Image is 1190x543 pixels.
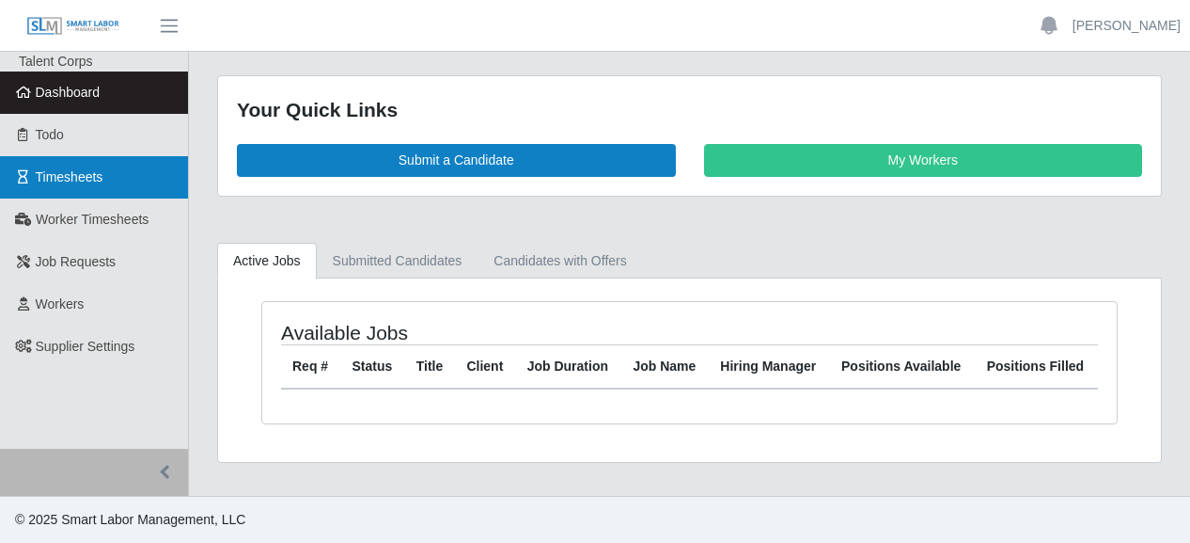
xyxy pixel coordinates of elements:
a: Submitted Candidates [317,243,478,279]
a: Candidates with Offers [478,243,642,279]
span: Dashboard [36,85,101,100]
th: Positions Filled [976,344,1098,389]
th: Status [340,344,404,389]
a: Submit a Candidate [237,144,676,177]
th: Positions Available [830,344,976,389]
img: SLM Logo [26,16,120,37]
th: Title [405,344,456,389]
span: Timesheets [36,169,103,184]
span: Talent Corps [19,54,93,69]
span: Supplier Settings [36,339,135,354]
th: Req # [281,344,340,389]
th: Client [455,344,515,389]
h4: Available Jobs [281,321,605,344]
a: Active Jobs [217,243,317,279]
span: Todo [36,127,64,142]
span: Workers [36,296,85,311]
span: Job Requests [36,254,117,269]
a: My Workers [704,144,1143,177]
div: Your Quick Links [237,95,1142,125]
th: Hiring Manager [709,344,830,389]
span: © 2025 Smart Labor Management, LLC [15,512,245,527]
th: Job Duration [516,344,622,389]
span: Worker Timesheets [36,212,149,227]
a: [PERSON_NAME] [1073,16,1181,36]
th: Job Name [621,344,709,389]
